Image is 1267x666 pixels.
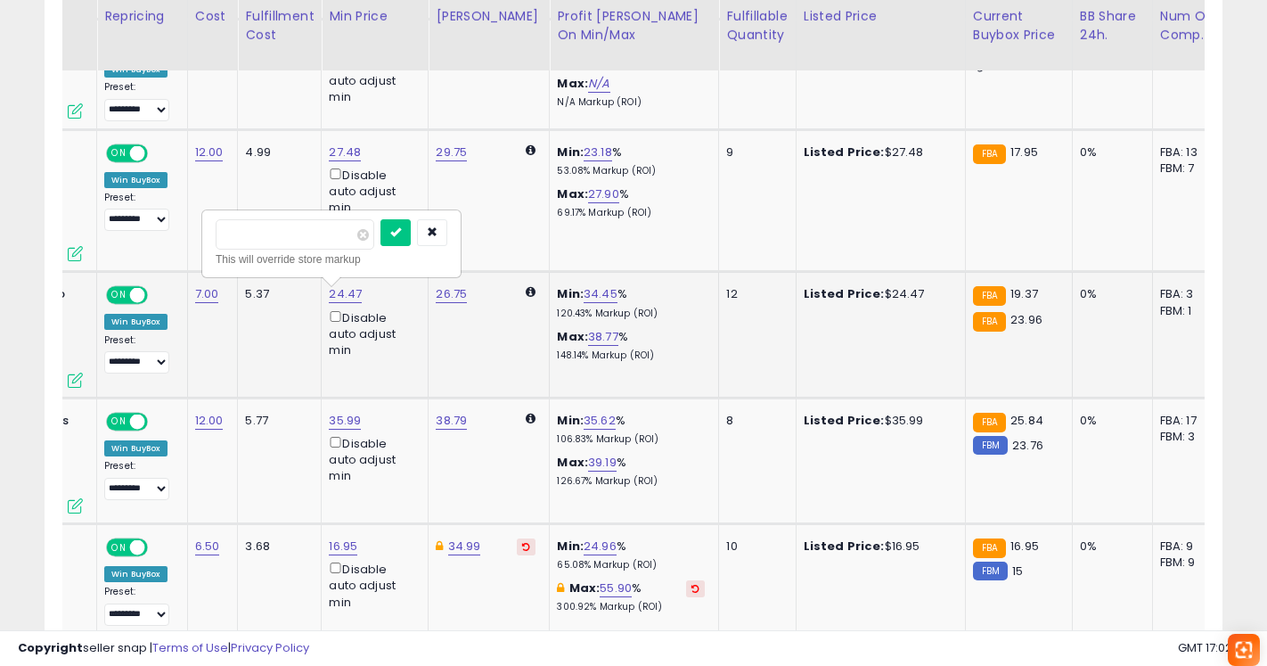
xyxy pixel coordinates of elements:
[557,328,588,345] b: Max:
[588,185,619,203] a: 27.90
[329,54,414,106] div: Disable auto adjust min
[1012,563,1023,580] span: 15
[973,286,1006,306] small: FBA
[1080,539,1139,555] div: 0%
[329,538,357,555] a: 16.95
[1080,7,1145,45] div: BB Share 24h.
[329,433,414,485] div: Disable auto adjust min
[329,165,414,217] div: Disable auto adjust min
[973,144,1006,164] small: FBA
[557,165,705,177] p: 53.08% Markup (ROI)
[104,440,168,456] div: Win BuyBox
[557,539,705,571] div: %
[804,285,885,302] b: Listed Price:
[145,288,174,303] span: OFF
[1160,303,1219,319] div: FBM: 1
[436,412,467,430] a: 38.79
[448,538,481,555] a: 34.99
[973,413,1006,432] small: FBA
[329,308,414,359] div: Disable auto adjust min
[18,639,83,656] strong: Copyright
[329,285,362,303] a: 24.47
[804,538,885,555] b: Listed Price:
[804,144,885,160] b: Listed Price:
[804,413,952,429] div: $35.99
[195,144,224,161] a: 12.00
[973,7,1065,45] div: Current Buybox Price
[108,540,130,555] span: ON
[557,412,584,429] b: Min:
[557,455,705,488] div: %
[557,454,588,471] b: Max:
[1010,144,1038,160] span: 17.95
[726,7,788,45] div: Fulfillable Quantity
[973,562,1008,580] small: FBM
[436,285,467,303] a: 26.75
[557,601,705,613] p: 300.92% Markup (ROI)
[145,414,174,429] span: OFF
[557,144,705,177] div: %
[569,580,601,596] b: Max:
[1012,437,1043,454] span: 23.76
[329,412,361,430] a: 35.99
[195,7,231,26] div: Cost
[973,312,1006,332] small: FBA
[145,145,174,160] span: OFF
[726,286,781,302] div: 12
[557,207,705,219] p: 69.17% Markup (ROI)
[804,7,958,26] div: Listed Price
[557,559,705,571] p: 65.08% Markup (ROI)
[104,566,168,582] div: Win BuyBox
[557,286,705,319] div: %
[557,349,705,362] p: 148.14% Markup (ROI)
[557,144,584,160] b: Min:
[557,75,588,92] b: Max:
[152,639,228,656] a: Terms of Use
[108,145,130,160] span: ON
[557,96,705,109] p: N/A Markup (ROI)
[245,539,307,555] div: 3.68
[557,580,705,613] div: %
[1160,7,1225,45] div: Num of Comp.
[584,538,617,555] a: 24.96
[1160,555,1219,571] div: FBM: 9
[245,286,307,302] div: 5.37
[588,328,618,346] a: 38.77
[584,412,616,430] a: 35.62
[804,286,952,302] div: $24.47
[104,7,180,26] div: Repricing
[1160,413,1219,429] div: FBA: 17
[1080,286,1139,302] div: 0%
[329,144,361,161] a: 27.48
[104,334,174,374] div: Preset:
[557,185,588,202] b: Max:
[329,559,414,611] div: Disable auto adjust min
[18,640,309,657] div: seller snap | |
[973,539,1006,558] small: FBA
[1080,413,1139,429] div: 0%
[245,413,307,429] div: 5.77
[1160,429,1219,445] div: FBM: 3
[726,539,781,555] div: 10
[436,144,467,161] a: 29.75
[588,75,609,93] a: N/A
[557,475,705,488] p: 126.67% Markup (ROI)
[726,144,781,160] div: 9
[195,412,224,430] a: 12.00
[557,285,584,302] b: Min:
[245,7,314,45] div: Fulfillment Cost
[104,314,168,330] div: Win BuyBox
[588,454,617,472] a: 39.19
[1160,286,1219,302] div: FBA: 3
[557,413,705,446] div: %
[973,436,1008,455] small: FBM
[557,433,705,446] p: 106.83% Markup (ROI)
[1010,311,1042,328] span: 23.96
[108,288,130,303] span: ON
[195,285,219,303] a: 7.00
[108,414,130,429] span: ON
[804,539,952,555] div: $16.95
[245,144,307,160] div: 4.99
[600,580,632,597] a: 55.90
[1160,160,1219,177] div: FBM: 7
